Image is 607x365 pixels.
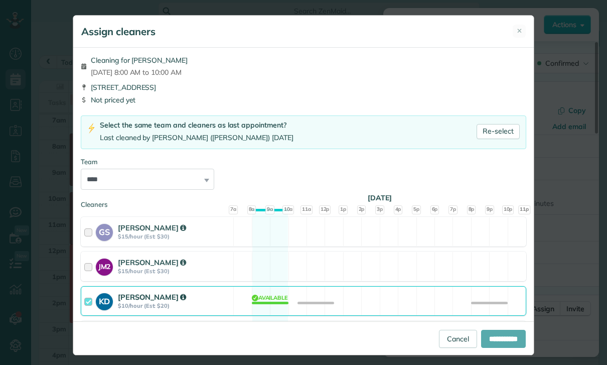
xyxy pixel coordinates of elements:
[100,133,293,143] div: Last cleaned by [PERSON_NAME] ([PERSON_NAME]) [DATE]
[91,67,188,77] span: [DATE] 8:00 AM to 10:00 AM
[517,26,522,36] span: ✕
[477,124,520,139] a: Re-select
[81,200,526,203] div: Cleaners
[118,223,186,232] strong: [PERSON_NAME]
[96,293,113,307] strong: KD
[118,302,230,309] strong: $10/hour (Est: $20)
[81,82,526,92] div: [STREET_ADDRESS]
[118,258,186,267] strong: [PERSON_NAME]
[118,292,186,302] strong: [PERSON_NAME]
[118,233,230,240] strong: $15/hour (Est: $30)
[96,259,113,272] strong: JM2
[87,123,96,134] img: lightning-bolt-icon-94e5364df696ac2de96d3a42b8a9ff6ba979493684c50e6bbbcda72601fa0d29.png
[81,157,526,167] div: Team
[100,120,293,131] div: Select the same team and cleaners as last appointment?
[96,224,113,238] strong: GS
[118,268,230,275] strong: $15/hour (Est: $30)
[81,25,156,39] h5: Assign cleaners
[91,55,188,65] span: Cleaning for [PERSON_NAME]
[81,95,526,105] div: Not priced yet
[439,330,477,348] a: Cancel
